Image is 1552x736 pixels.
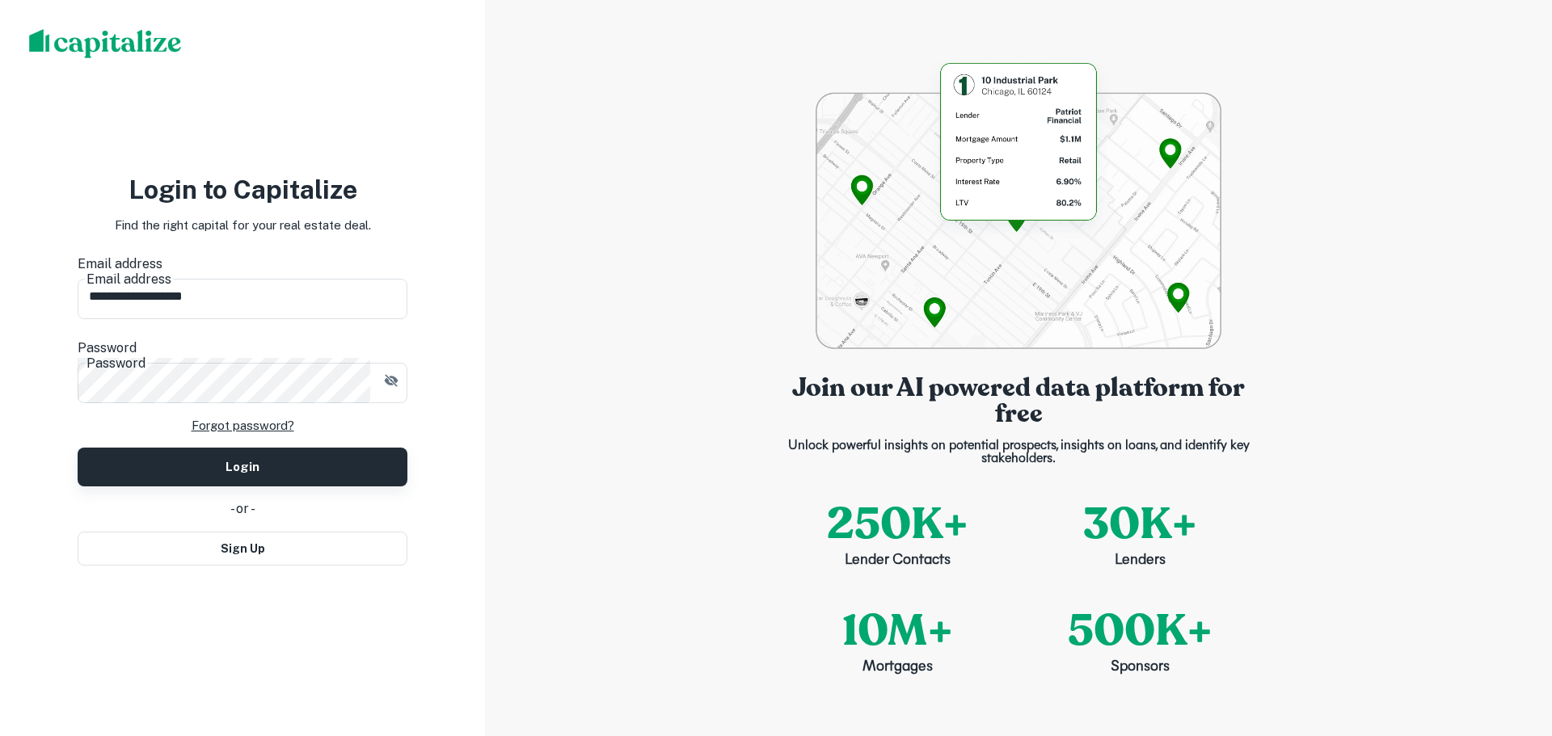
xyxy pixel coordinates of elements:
[78,254,407,274] label: Email address
[29,29,182,58] img: capitalize-logo.png
[115,216,371,235] p: Find the right capital for your real estate deal.
[1083,491,1197,557] p: 30K+
[78,339,407,358] label: Password
[816,58,1221,349] img: login-bg
[78,532,407,566] button: Sign Up
[192,416,294,435] a: Forgot password?
[842,598,953,663] p: 10M+
[862,657,933,679] p: Mortgages
[1068,598,1212,663] p: 500K+
[78,448,407,486] button: Login
[1471,607,1552,684] iframe: Chat Widget
[1111,657,1170,679] p: Sponsors
[78,170,407,209] h3: Login to Capitalize
[78,499,407,519] div: - or -
[845,550,951,572] p: Lender Contacts
[1115,550,1166,572] p: Lenders
[776,375,1261,427] p: Join our AI powered data platform for free
[827,491,968,557] p: 250K+
[776,439,1261,465] p: Unlock powerful insights on potential prospects, insights on loans, and identify key stakeholders.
